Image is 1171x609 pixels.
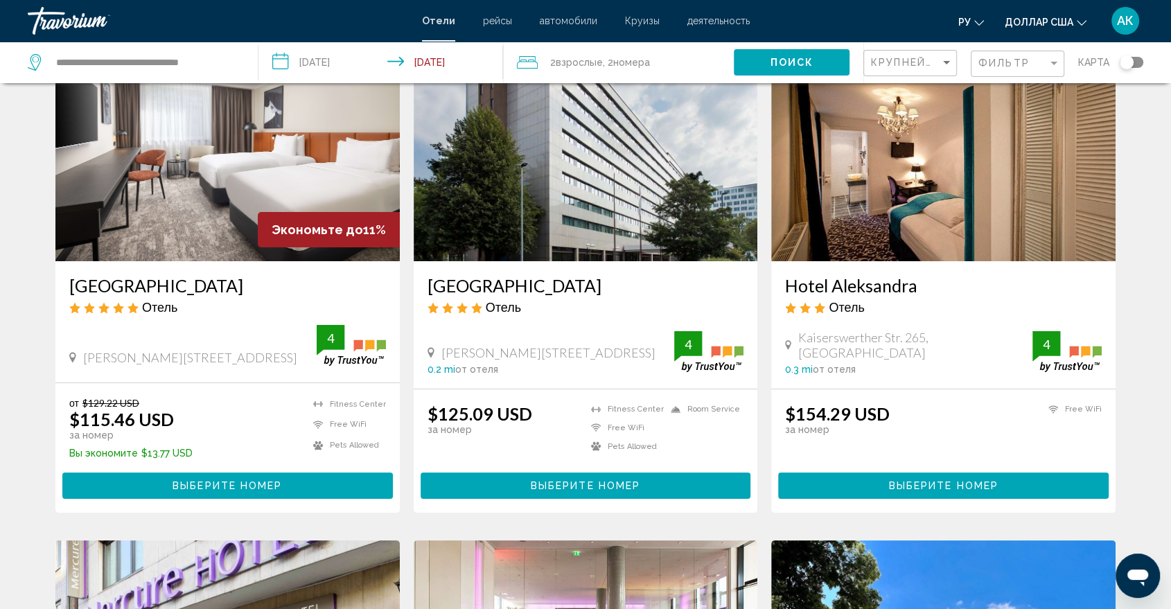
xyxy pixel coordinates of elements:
button: Меню пользователя [1107,6,1143,35]
div: 5 star Hotel [69,299,386,315]
span: Фильтр [978,58,1030,69]
span: [PERSON_NAME][STREET_ADDRESS] [83,350,297,365]
div: 4 [674,336,702,353]
del: $129.22 USD [82,397,139,409]
div: 3 star Hotel [785,299,1102,315]
a: Выберите номер [62,476,393,491]
a: деятельность [687,15,750,26]
ins: $154.29 USD [785,403,890,424]
font: доллар США [1005,17,1073,28]
span: карта [1078,53,1109,72]
img: Hotel image [414,39,758,261]
li: Pets Allowed [584,441,664,452]
div: 4 [317,330,344,346]
img: trustyou-badge.svg [317,325,386,366]
span: Крупнейшие сбережения [871,57,1037,68]
a: Круизы [625,15,660,26]
span: номера [613,57,650,68]
span: 2 [550,53,603,72]
span: Выберите номер [173,481,282,492]
li: Free WiFi [1041,403,1102,415]
span: Поиск [770,58,813,69]
a: [GEOGRAPHIC_DATA] [69,275,386,296]
button: Выберите номер [421,473,751,498]
button: Выберите номер [62,473,393,498]
span: Вы экономите [69,448,138,459]
span: 0.2 mi [428,364,455,375]
button: Поиск [734,49,849,75]
a: [GEOGRAPHIC_DATA] [428,275,744,296]
button: Выберите номер [778,473,1109,498]
a: Hotel Aleksandra [785,275,1102,296]
span: Выберите номер [531,481,640,492]
p: $13.77 USD [69,448,193,459]
span: Kaiserswerther Str. 265, [GEOGRAPHIC_DATA] [798,330,1032,360]
button: Check-in date: Sep 13, 2025 Check-out date: Sep 14, 2025 [258,42,503,83]
font: АК [1117,13,1134,28]
p: за номер [785,424,890,435]
li: Room Service [664,403,743,415]
img: trustyou-badge.svg [1032,331,1102,372]
div: 4 star Hotel [428,299,744,315]
a: Отели [422,15,455,26]
a: Выберите номер [778,476,1109,491]
li: Fitness Center [306,397,386,411]
button: Изменить валюту [1005,12,1086,32]
span: Отель [486,299,521,315]
span: 0.3 mi [785,364,813,375]
a: Выберите номер [421,476,751,491]
iframe: Кнопка запуска окна обмена сообщениями [1116,554,1160,598]
mat-select: Sort by [871,58,953,69]
span: , 2 [603,53,650,72]
div: 11% [258,212,400,247]
ins: $125.09 USD [428,403,532,424]
span: Взрослые [556,57,603,68]
li: Pets Allowed [306,439,386,452]
span: Отель [142,299,177,315]
div: 4 [1032,336,1060,353]
span: от отеля [455,364,498,375]
button: Изменить язык [958,12,984,32]
span: от отеля [813,364,856,375]
p: за номер [69,430,193,441]
img: trustyou-badge.svg [674,331,743,372]
span: Отель [829,299,864,315]
img: Hotel image [771,39,1116,261]
button: Travelers: 2 adults, 0 children [503,42,734,83]
span: от [69,397,79,409]
li: Free WiFi [584,422,664,434]
button: Filter [971,50,1064,78]
li: Free WiFi [306,418,386,432]
span: [PERSON_NAME][STREET_ADDRESS] [441,345,655,360]
font: ру [958,17,971,28]
p: за номер [428,424,532,435]
img: Hotel image [55,39,400,261]
button: Toggle map [1109,56,1143,69]
a: Травориум [28,7,408,35]
a: рейсы [483,15,512,26]
a: автомобили [540,15,597,26]
li: Fitness Center [584,403,664,415]
span: Выберите номер [888,481,998,492]
ins: $115.46 USD [69,409,174,430]
span: Экономьте до [272,222,363,237]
